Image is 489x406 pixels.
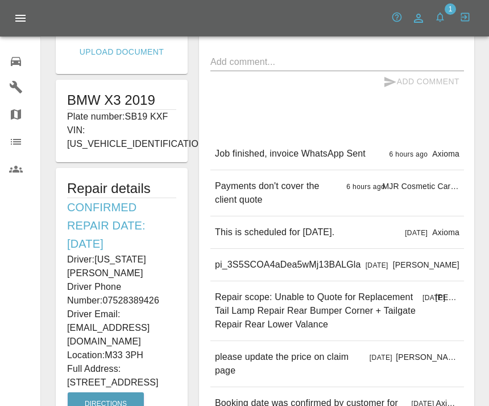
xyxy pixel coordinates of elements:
button: Open drawer [7,5,34,32]
span: [DATE] [422,294,445,302]
p: Payments don't cover the client quote [215,179,342,207]
p: Driver Email: [EMAIL_ADDRESS][DOMAIN_NAME] [67,307,176,348]
span: 6 hours ago [389,150,428,158]
p: Driver Phone Number: 07528389426 [67,280,176,307]
h5: Repair details [67,179,176,198]
p: [PERSON_NAME] [436,292,459,303]
p: MJR Cosmetic Car Repair [383,181,459,192]
p: Driver: [US_STATE][PERSON_NAME] [67,253,176,280]
p: Location: M33 3PH [67,348,176,362]
p: [PERSON_NAME] [393,259,459,270]
p: pi_3S5SCOA4aDea5wMj13BALGla [215,258,361,272]
h1: BMW X3 2019 [67,91,176,109]
a: Upload Document [75,42,168,63]
span: 1 [445,3,456,15]
span: [DATE] [370,354,392,362]
p: VIN: [US_VEHICLE_IDENTIFICATION_NUMBER] [67,124,176,151]
p: please update the price on claim page [215,350,365,378]
p: Plate number: SB19 KXF [67,110,176,124]
p: [PERSON_NAME] [396,351,459,363]
span: [DATE] [405,229,428,237]
p: This is scheduled for [DATE]. [215,225,334,239]
span: 6 hours ago [346,183,385,191]
span: [DATE] [366,261,388,269]
p: Repair scope: Unable to Quote for Replacement Tail Lamp Repair Rear Bumper Corner + Tailgate Repa... [215,290,418,331]
p: Axioma [432,148,459,159]
p: Job finished, invoice WhatsApp Sent [215,147,366,161]
p: Axioma [432,227,459,238]
h6: Confirmed Repair Date: [DATE] [67,198,176,253]
p: Full Address: [STREET_ADDRESS] [67,362,176,389]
